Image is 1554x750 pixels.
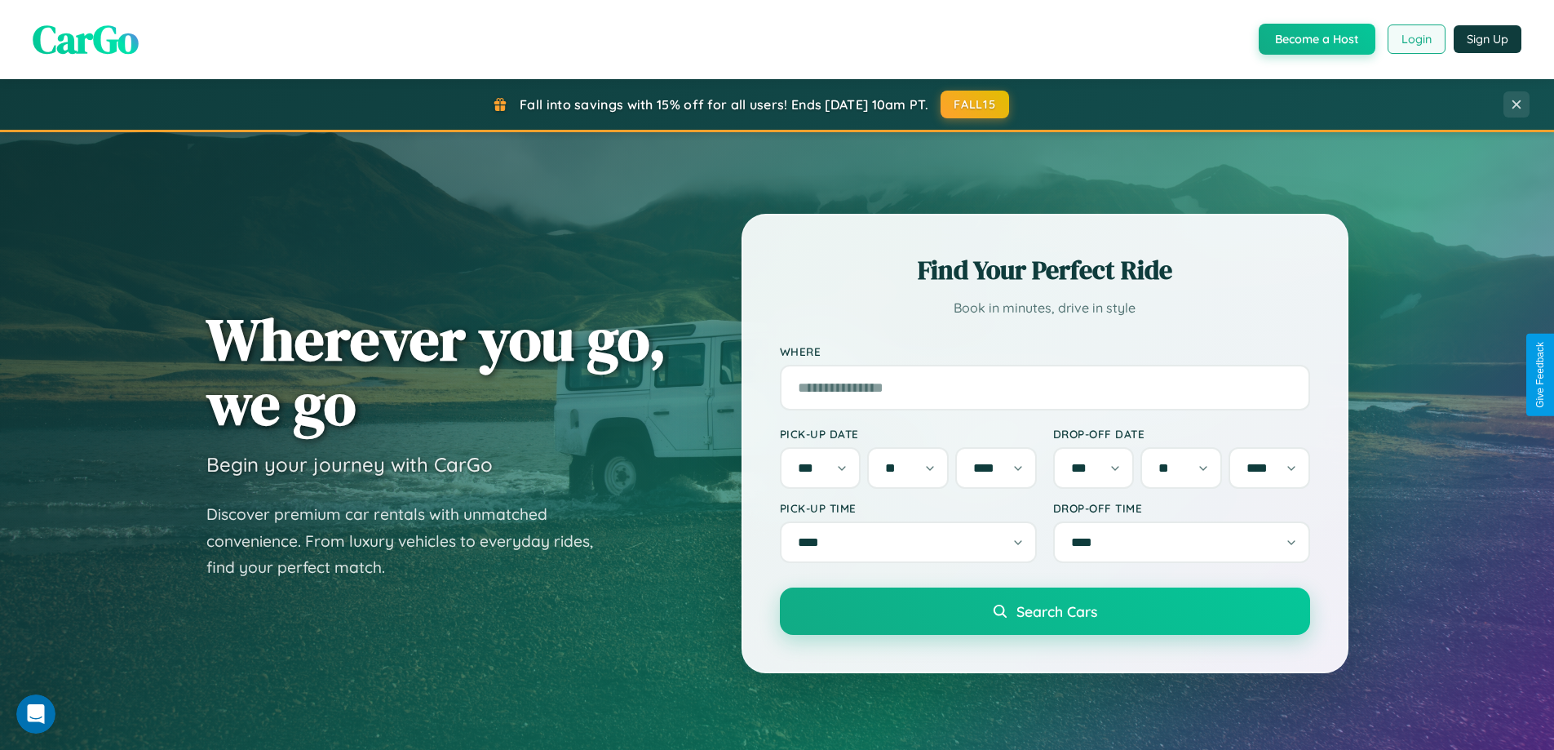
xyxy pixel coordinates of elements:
button: Sign Up [1454,25,1521,53]
h3: Begin your journey with CarGo [206,452,493,477]
label: Drop-off Time [1053,501,1310,515]
p: Book in minutes, drive in style [780,296,1310,320]
button: Search Cars [780,588,1310,635]
button: Become a Host [1259,24,1375,55]
button: FALL15 [941,91,1009,118]
p: Discover premium car rentals with unmatched convenience. From luxury vehicles to everyday rides, ... [206,501,614,581]
label: Pick-up Date [780,427,1037,441]
span: Search Cars [1016,602,1097,620]
h2: Find Your Perfect Ride [780,252,1310,288]
label: Where [780,344,1310,358]
span: Fall into savings with 15% off for all users! Ends [DATE] 10am PT. [520,96,928,113]
div: Give Feedback [1534,342,1546,408]
h1: Wherever you go, we go [206,307,666,436]
button: Login [1388,24,1446,54]
iframe: Intercom live chat [16,695,55,734]
span: CarGo [33,12,139,66]
label: Pick-up Time [780,501,1037,515]
label: Drop-off Date [1053,427,1310,441]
